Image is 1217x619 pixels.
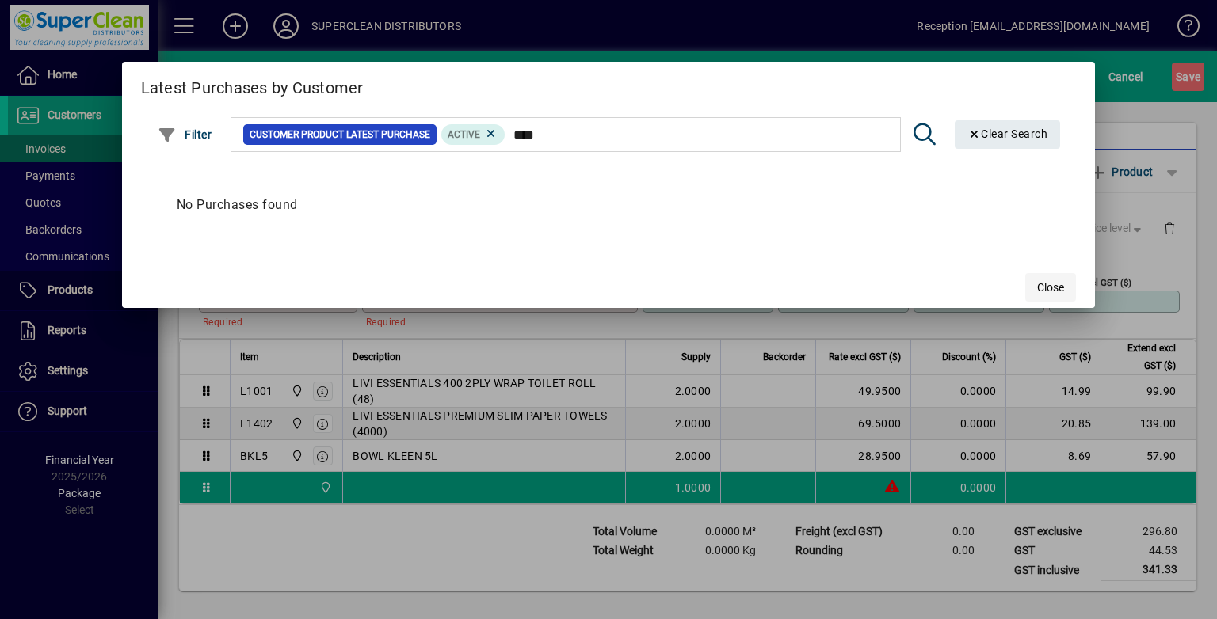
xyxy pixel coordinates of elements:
[250,127,430,142] span: Customer Product Latest Purchase
[158,128,212,141] span: Filter
[955,120,1061,149] button: Clear
[1037,279,1064,296] span: Close
[161,180,1057,230] div: No Purchases found
[122,62,1096,108] h2: Latest Purchases by Customer
[441,124,505,145] mat-chip: Product Activation Status: Active
[448,129,480,140] span: Active
[1025,273,1076,302] button: Close
[967,127,1048,140] span: Clear Search
[154,120,216,149] button: Filter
